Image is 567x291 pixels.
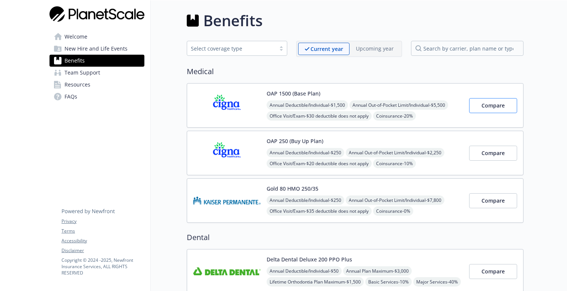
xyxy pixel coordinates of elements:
[267,100,348,110] span: Annual Deductible/Individual - $1,500
[481,268,505,275] span: Compare
[193,90,261,121] img: CIGNA carrier logo
[469,146,517,161] button: Compare
[267,137,323,145] button: OAP 250 (Buy Up Plan)
[481,149,505,157] span: Compare
[64,31,87,43] span: Welcome
[267,159,372,168] span: Office Visit/Exam - $20 deductible does not apply
[64,91,77,103] span: FAQs
[267,185,318,193] button: Gold 80 HMO 250/35
[267,195,344,205] span: Annual Deductible/Individual - $250
[267,255,352,263] button: Delta Dental Deluxe 200 PPO Plus
[267,111,372,121] span: Office Visit/Exam - $30 deductible does not apply
[365,277,412,287] span: Basic Services - 10%
[469,193,517,208] button: Compare
[193,185,261,216] img: Kaiser Permanente Insurance Company carrier logo
[193,255,261,287] img: Delta Dental Insurance Company carrier logo
[49,31,144,43] a: Welcome
[64,43,127,55] span: New Hire and Life Events
[64,55,85,67] span: Benefits
[373,111,416,121] span: Coinsurance - 20%
[481,197,505,204] span: Compare
[267,90,320,97] button: OAP 1500 (Base Plan)
[373,206,413,216] span: Coinsurance - 0%
[349,100,448,110] span: Annual Out-of-Pocket Limit/Individual - $5,500
[193,137,261,169] img: CIGNA carrier logo
[373,159,416,168] span: Coinsurance - 10%
[49,79,144,91] a: Resources
[61,228,144,234] a: Terms
[469,264,517,279] button: Compare
[187,232,523,243] h2: Dental
[49,43,144,55] a: New Hire and Life Events
[349,43,400,55] span: Upcoming year
[346,148,444,157] span: Annual Out-of-Pocket Limit/Individual - $2,250
[64,79,90,91] span: Resources
[310,45,343,53] p: Current year
[203,9,262,32] h1: Benefits
[61,218,144,225] a: Privacy
[49,67,144,79] a: Team Support
[267,148,344,157] span: Annual Deductible/Individual - $250
[267,206,372,216] span: Office Visit/Exam - $35 deductible does not apply
[49,55,144,67] a: Benefits
[481,102,505,109] span: Compare
[267,266,342,276] span: Annual Deductible/Individual - $50
[187,66,523,77] h2: Medical
[469,98,517,113] button: Compare
[343,266,412,276] span: Annual Plan Maximum - $3,000
[267,277,364,287] span: Lifetime Orthodontia Plan Maximum - $1,500
[61,237,144,244] a: Accessibility
[61,257,144,276] p: Copyright © 2024 - 2025 , Newfront Insurance Services, ALL RIGHTS RESERVED
[64,67,100,79] span: Team Support
[356,45,394,52] p: Upcoming year
[346,195,444,205] span: Annual Out-of-Pocket Limit/Individual - $7,800
[411,41,523,56] input: search by carrier, plan name or type
[413,277,461,287] span: Major Services - 40%
[49,91,144,103] a: FAQs
[61,247,144,254] a: Disclaimer
[191,45,272,52] div: Select coverage type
